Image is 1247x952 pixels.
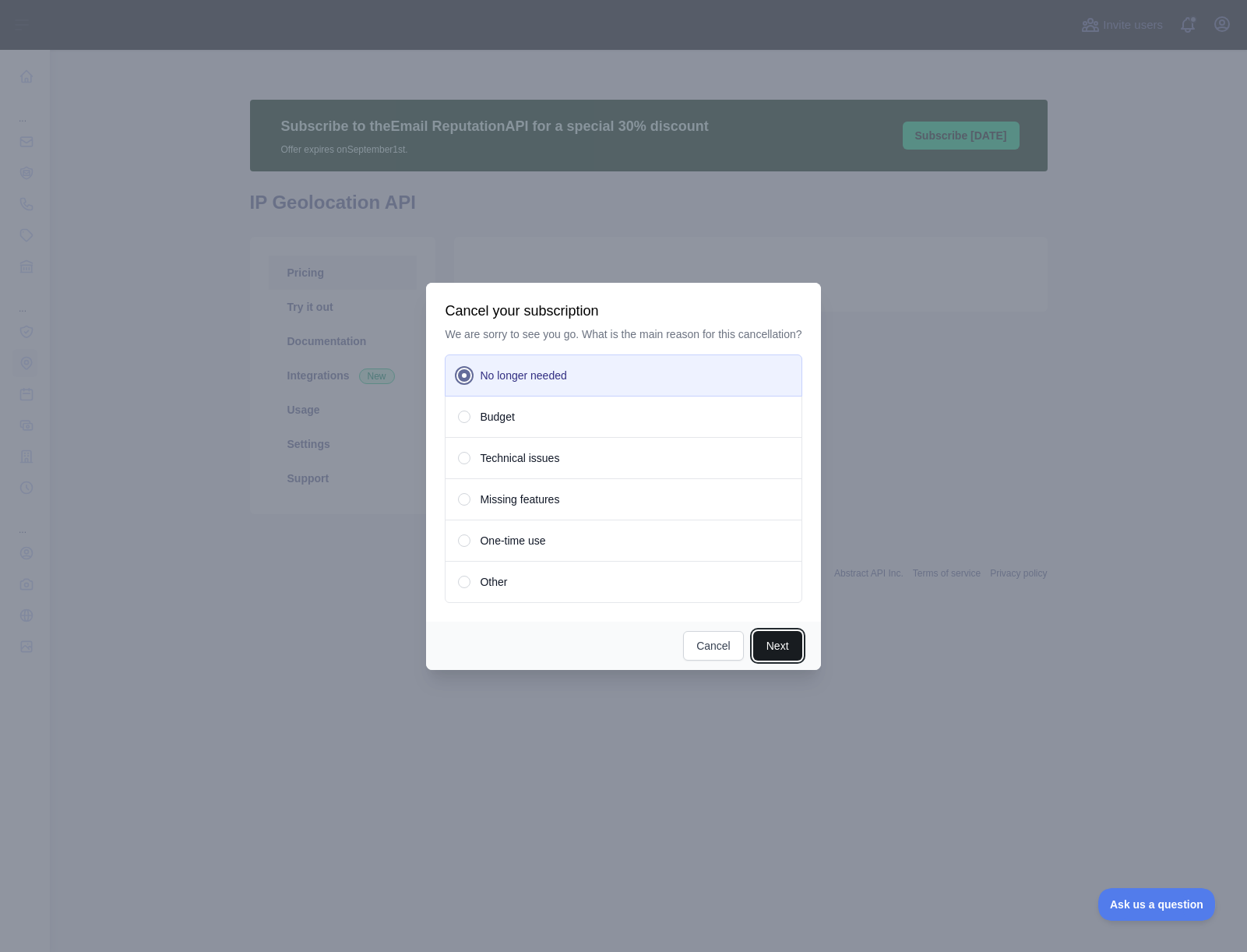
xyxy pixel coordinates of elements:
p: We are sorry to see you go. What is the main reason for this cancellation? [445,326,801,342]
span: Budget [480,409,514,425]
span: No longer needed [480,368,566,383]
span: Technical issues [480,450,559,466]
span: Missing features [480,492,559,507]
span: One-time use [480,533,545,548]
h3: Cancel your subscription [445,301,801,320]
span: Other [480,574,507,590]
iframe: Toggle Customer Support [1098,888,1216,921]
button: Next [753,631,802,661]
button: Cancel [683,631,744,661]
